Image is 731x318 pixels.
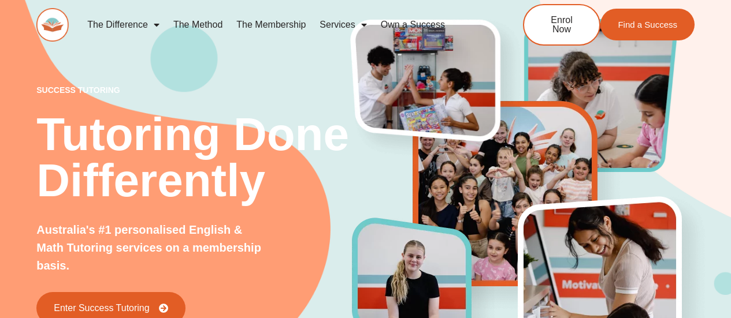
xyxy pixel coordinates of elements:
span: Enter Success Tutoring [54,304,149,313]
a: Find a Success [600,9,695,40]
nav: Menu [80,12,485,38]
a: Enrol Now [523,4,600,46]
a: The Method [166,12,229,38]
p: success tutoring [36,86,352,94]
h2: Tutoring Done Differently [36,111,352,204]
a: The Membership [229,12,313,38]
a: The Difference [80,12,166,38]
p: Australia's #1 personalised English & Math Tutoring services on a membership basis. [36,221,267,275]
span: Enrol Now [541,16,582,34]
a: Own a Success [374,12,452,38]
a: Services [313,12,373,38]
span: Find a Success [618,20,677,29]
